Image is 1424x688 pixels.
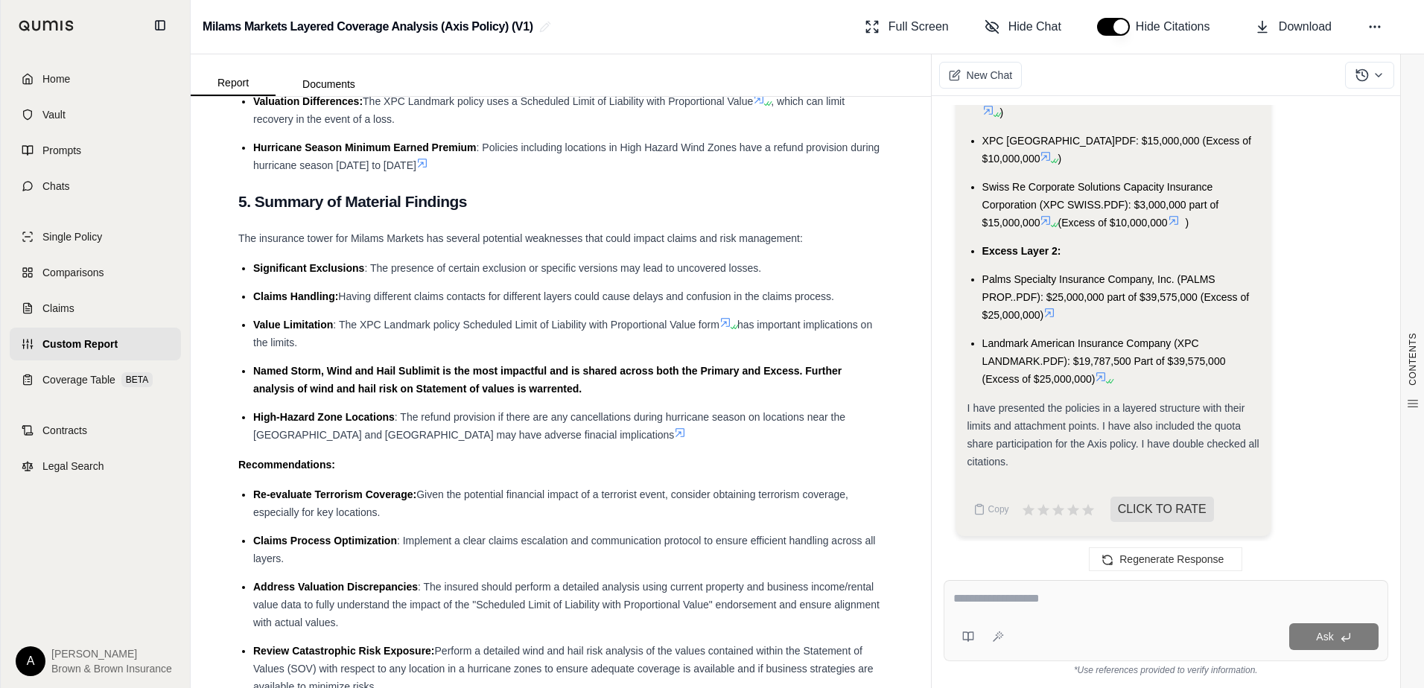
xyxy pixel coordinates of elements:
[10,292,181,325] a: Claims
[889,18,949,36] span: Full Screen
[979,12,1067,42] button: Hide Chat
[10,170,181,203] a: Chats
[988,503,1009,515] span: Copy
[1119,553,1224,565] span: Regenerate Response
[939,62,1022,89] button: New Chat
[253,488,416,500] span: Re-evaluate Terrorism Coverage:
[276,72,382,96] button: Documents
[1186,217,1189,229] span: )
[42,107,66,122] span: Vault
[238,232,803,244] span: The insurance tower for Milams Markets has several potential weaknesses that could impact claims ...
[338,290,834,302] span: Having different claims contacts for different layers could cause delays and confusion in the cla...
[253,488,848,518] span: Given the potential financial impact of a terrorist event, consider obtaining terrorism coverage,...
[253,645,435,657] span: Review Catastrophic Risk Exposure:
[238,459,335,471] strong: Recommendations:
[10,98,181,131] a: Vault
[42,265,104,280] span: Comparisons
[859,12,955,42] button: Full Screen
[253,95,845,125] span: , which can limit recovery in the event of a loss.
[148,13,172,37] button: Collapse sidebar
[203,13,533,40] h2: Milams Markets Layered Coverage Analysis (Axis Policy) (V1)
[10,363,181,396] a: Coverage TableBETA
[51,661,172,676] span: Brown & Brown Insurance
[967,68,1012,83] span: New Chat
[121,372,153,387] span: BETA
[10,134,181,167] a: Prompts
[19,20,74,31] img: Qumis Logo
[1058,217,1167,229] span: (Excess of $10,000,000
[42,229,102,244] span: Single Policy
[253,319,333,331] span: Value Limitation
[42,372,115,387] span: Coverage Table
[1249,12,1338,42] button: Download
[1316,631,1333,643] span: Ask
[253,319,872,348] span: has important implications on the limits.
[1110,497,1214,522] span: CLICK TO RATE
[253,290,338,302] span: Claims Handling:
[10,220,181,253] a: Single Policy
[10,63,181,95] a: Home
[1279,18,1332,36] span: Download
[982,135,1251,165] span: XPC [GEOGRAPHIC_DATA]PDF: $15,000,000 (Excess of $10,000,000
[1289,623,1379,650] button: Ask
[10,450,181,482] a: Legal Search
[42,301,74,316] span: Claims
[982,181,1218,229] span: Swiss Re Corporate Solutions Capacity Insurance Corporation (XPC SWISS.PDF): $3,000,000 part of $...
[42,337,118,351] span: Custom Report
[1008,18,1061,36] span: Hide Chat
[191,71,276,96] button: Report
[1136,18,1219,36] span: Hide Citations
[238,186,883,217] h2: 5. Summary of Material Findings
[253,581,880,628] span: : The insured should perform a detailed analysis using current property and business income/renta...
[982,245,1061,257] span: Excess Layer 2:
[1000,106,1004,118] span: )
[364,262,761,274] span: : The presence of certain exclusion or specific versions may lead to uncovered losses.
[16,646,45,676] div: A
[253,535,397,547] span: Claims Process Optimization
[944,661,1388,676] div: *Use references provided to verify information.
[253,411,395,423] span: High-Hazard Zone Locations
[42,423,87,438] span: Contracts
[253,365,842,395] span: Named Storm, Wind and Hail Sublimit is the most impactful and is shared across both the Primary a...
[42,179,70,194] span: Chats
[253,141,477,153] span: Hurricane Season Minimum Earned Premium
[1407,333,1419,386] span: CONTENTS
[1058,153,1061,165] span: )
[51,646,172,661] span: [PERSON_NAME]
[1089,547,1242,571] button: Regenerate Response
[253,95,363,107] span: Valuation Differences:
[253,581,418,593] span: Address Valuation Discrepancies
[253,141,880,171] span: : Policies including locations in High Hazard Wind Zones have a refund provision during hurricane...
[333,319,719,331] span: : The XPC Landmark policy Scheduled Limit of Liability with Proportional Value form
[363,95,753,107] span: The XPC Landmark policy uses a Scheduled Limit of Liability with Proportional Value
[253,262,364,274] span: Significant Exclusions
[253,411,845,441] span: : The refund provision if there are any cancellations during hurricane season on locations near t...
[42,71,70,86] span: Home
[10,256,181,289] a: Comparisons
[42,143,81,158] span: Prompts
[967,494,1015,524] button: Copy
[42,459,104,474] span: Legal Search
[967,402,1259,468] span: I have presented the policies in a layered structure with their limits and attachment points. I h...
[982,273,1250,321] span: Palms Specialty Insurance Company, Inc. (PALMS PROP..PDF): $25,000,000 part of $39,575,000 (Exces...
[10,414,181,447] a: Contracts
[982,337,1226,385] span: Landmark American Insurance Company (XPC LANDMARK.PDF): $19,787,500 Part of $39,575,000 (Excess o...
[10,328,181,360] a: Custom Report
[253,535,875,564] span: : Implement a clear claims escalation and communication protocol to ensure efficient handling acr...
